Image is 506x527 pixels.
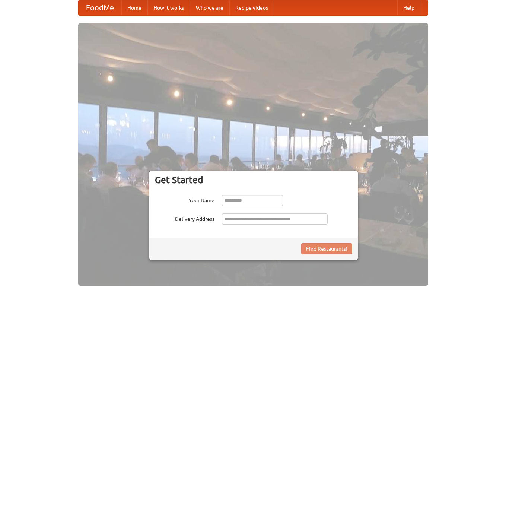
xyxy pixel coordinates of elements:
[397,0,420,15] a: Help
[155,195,214,204] label: Your Name
[301,243,352,254] button: Find Restaurants!
[121,0,147,15] a: Home
[147,0,190,15] a: How it works
[229,0,274,15] a: Recipe videos
[155,213,214,223] label: Delivery Address
[79,0,121,15] a: FoodMe
[190,0,229,15] a: Who we are
[155,174,352,185] h3: Get Started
